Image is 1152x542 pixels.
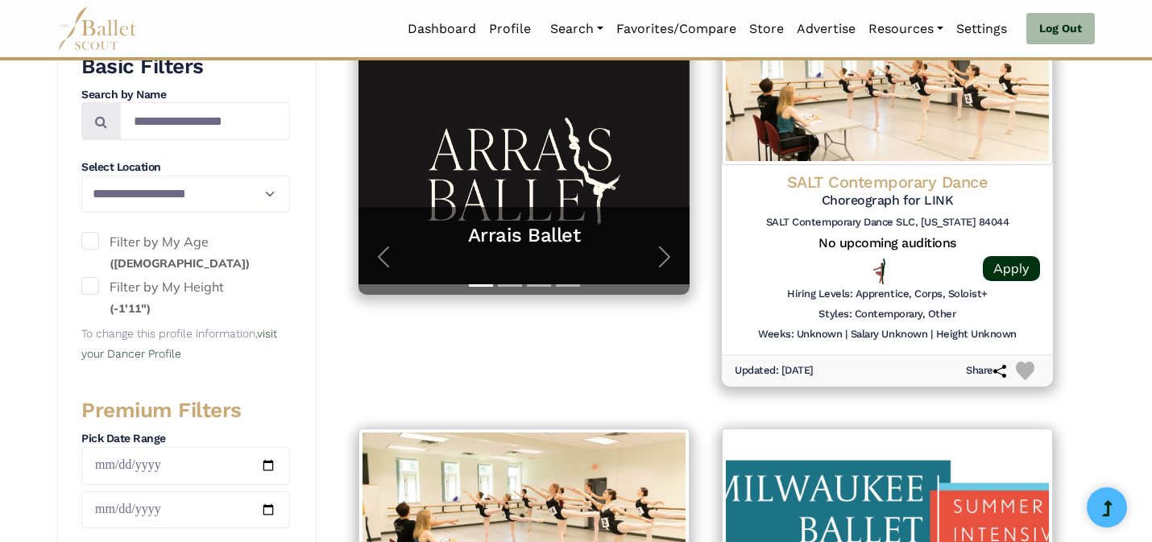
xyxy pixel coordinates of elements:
h6: SALT Contemporary Dance SLC, [US_STATE] 84044 [735,216,1040,230]
a: Apply [983,256,1040,281]
h4: Select Location [81,159,290,176]
input: Search by names... [120,102,290,140]
h5: No upcoming auditions [735,235,1040,252]
h5: Choreograph for LINK [735,192,1040,209]
a: Resources [862,12,950,46]
img: Logo [722,4,1053,165]
a: Profile [483,12,537,46]
label: Filter by My Age [81,232,290,273]
a: Dashboard [401,12,483,46]
h6: Share [966,364,1006,378]
a: Favorites/Compare [610,12,743,46]
h6: | [845,328,847,341]
h6: Updated: [DATE] [735,364,814,378]
a: Arrais Ballet [375,223,673,248]
img: Heart [1016,362,1034,380]
a: Settings [950,12,1013,46]
a: Store [743,12,790,46]
button: Slide 1 [469,276,493,295]
h4: Pick Date Range [81,431,290,447]
button: Slide 3 [527,276,551,295]
h6: Height Unknown [936,328,1017,341]
h6: Hiring Levels: Apprentice, Corps, Soloist+ [787,288,988,301]
h3: Basic Filters [81,53,290,81]
small: ([DEMOGRAPHIC_DATA]) [110,256,250,271]
h6: Styles: Contemporary, Other [818,308,955,321]
button: Slide 4 [556,276,580,295]
h6: Weeks: Unknown [758,328,842,341]
h4: Search by Name [81,87,290,103]
label: Filter by My Height [81,277,290,318]
small: To change this profile information, [81,327,277,361]
small: (-1'11") [110,301,151,316]
h6: Salary Unknown [851,328,927,341]
a: Log Out [1026,13,1095,45]
a: Advertise [790,12,862,46]
img: All [873,259,885,284]
h3: Premium Filters [81,397,290,424]
h6: | [930,328,933,341]
button: Slide 2 [498,276,522,295]
h4: SALT Contemporary Dance [735,172,1040,192]
a: Search [544,12,610,46]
